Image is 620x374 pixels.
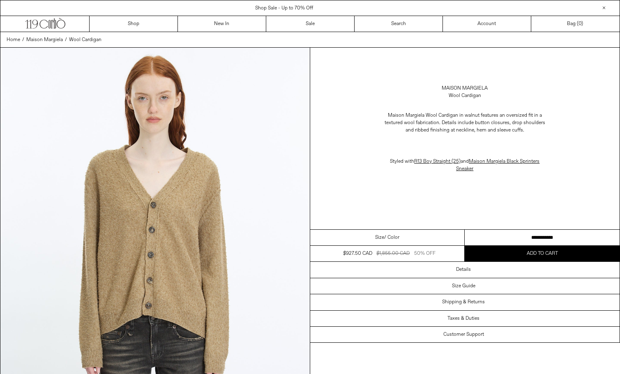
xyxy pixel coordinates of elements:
span: Home [7,37,20,43]
div: Wool Cardigan [449,92,481,99]
h3: Taxes & Duties [447,316,479,321]
span: 0 [579,21,581,27]
span: Wool Cardigan [69,37,101,43]
span: / [22,36,24,44]
p: Maison Margiela Wool Cardigan in walnut features an oversized fit in a textured wool fabrication.... [383,108,547,138]
a: Account [443,16,531,32]
a: Shop Sale - Up to 70% Off [255,5,313,12]
a: Maison Margiela [442,85,488,92]
a: Home [7,36,20,44]
span: Size [375,234,384,241]
a: R13 Boy Straight (25) [414,158,461,165]
span: Maison Margiela [26,37,63,43]
div: $1,855.00 CAD [376,250,410,257]
div: 50% OFF [414,250,436,257]
a: Maison Margiela [26,36,63,44]
button: Add to cart [465,246,620,261]
h3: Shipping & Returns [442,299,485,305]
a: Search [355,16,443,32]
span: Add to cart [527,250,558,257]
span: ) [579,20,583,28]
a: New In [178,16,266,32]
a: Maison Margiela Black Sprinters Sneaker [456,158,539,172]
p: Styled with and [383,154,547,177]
span: / [65,36,67,44]
h3: Customer Support [443,332,484,337]
span: / Color [384,234,399,241]
a: Sale [266,16,355,32]
a: Shop [90,16,178,32]
h3: Details [456,267,471,272]
a: Bag () [531,16,620,32]
a: Wool Cardigan [69,36,101,44]
div: $927.50 CAD [343,250,372,257]
h3: Size Guide [452,283,475,289]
